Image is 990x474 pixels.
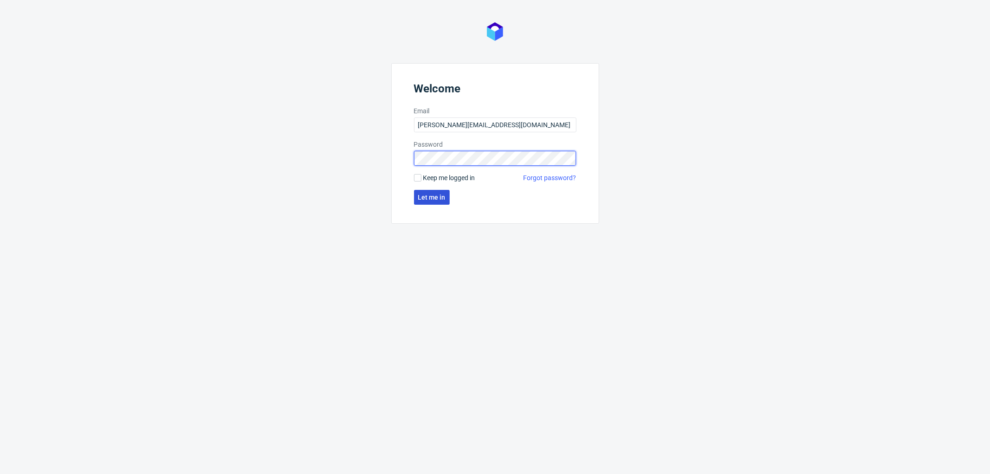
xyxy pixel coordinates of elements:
[414,190,450,205] button: Let me in
[414,140,576,149] label: Password
[414,117,576,132] input: you@youremail.com
[414,82,576,99] header: Welcome
[418,194,446,201] span: Let me in
[524,173,576,182] a: Forgot password?
[423,173,475,182] span: Keep me logged in
[414,106,576,116] label: Email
